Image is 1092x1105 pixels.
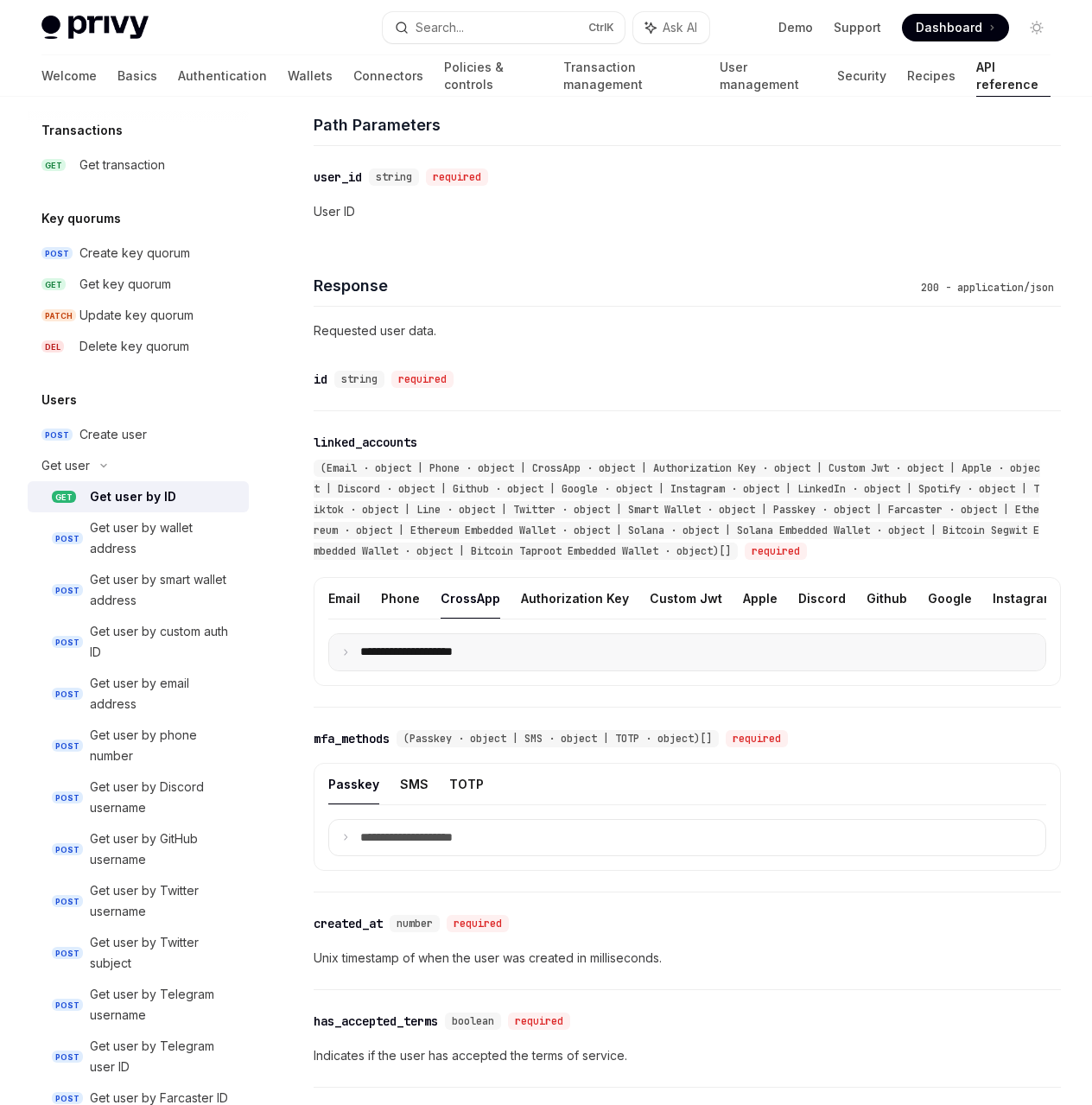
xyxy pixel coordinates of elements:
div: required [447,915,509,932]
div: mfa_methods [314,730,390,747]
span: POST [52,895,83,908]
div: Get user by Twitter subject [90,932,238,974]
a: API reference [976,55,1051,97]
span: POST [52,999,83,1012]
a: POSTGet user by Discord username [28,772,249,823]
button: Email [328,578,360,619]
div: has_accepted_terms [314,1013,438,1030]
div: Get user by Telegram username [90,984,238,1026]
p: User ID [314,201,1061,222]
span: POST [52,843,83,856]
div: linked_accounts [314,434,417,451]
a: Authentication [178,55,267,97]
p: Unix timestamp of when the user was created in milliseconds. [314,948,1061,968]
div: required [426,168,488,186]
div: Get transaction [79,155,165,175]
div: Get user by Telegram user ID [90,1036,238,1077]
div: created_at [314,915,383,932]
a: POSTGet user by email address [28,668,249,720]
button: Ask AI [633,12,709,43]
a: POSTGet user by custom auth ID [28,616,249,668]
button: Github [867,578,907,619]
div: required [391,371,454,388]
span: POST [52,1051,83,1064]
a: Connectors [353,55,423,97]
img: light logo [41,16,149,40]
a: POSTGet user by Twitter username [28,875,249,927]
button: TOTP [449,764,484,804]
span: PATCH [41,309,76,322]
div: Get user by ID [90,486,176,507]
a: Welcome [41,55,97,97]
a: Policies & controls [444,55,543,97]
div: 200 - application/json [914,279,1061,296]
div: user_id [314,168,362,186]
button: Passkey [328,764,379,804]
button: Phone [381,578,420,619]
a: POSTGet user by Telegram username [28,979,249,1031]
span: POST [52,688,83,701]
a: POSTGet user by wallet address [28,512,249,564]
span: Ctrl K [588,21,614,35]
div: Get user by wallet address [90,518,238,559]
span: Dashboard [916,19,982,36]
div: Create user [79,424,147,445]
p: Indicates if the user has accepted the terms of service. [314,1045,1061,1066]
div: required [745,543,807,560]
h5: Transactions [41,120,123,141]
button: Authorization Key [521,578,629,619]
span: POST [52,740,83,753]
span: POST [52,532,83,545]
a: POSTGet user by Telegram user ID [28,1031,249,1083]
a: PATCHUpdate key quorum [28,300,249,331]
a: POSTGet user by phone number [28,720,249,772]
button: Discord [798,578,846,619]
p: Requested user data. [314,321,1061,341]
a: DELDelete key quorum [28,331,249,362]
button: Search...CtrlK [383,12,625,43]
div: required [508,1013,570,1030]
span: Ask AI [663,19,697,36]
span: POST [52,1092,83,1105]
h4: Response [314,274,914,297]
div: Update key quorum [79,305,194,326]
span: GET [52,491,76,504]
span: POST [41,247,73,260]
div: Get user by Twitter username [90,880,238,922]
span: POST [41,429,73,441]
span: POST [52,791,83,804]
div: Get key quorum [79,274,171,295]
span: number [397,917,433,930]
a: Recipes [907,55,956,97]
span: string [341,372,378,386]
div: required [726,730,788,747]
button: Toggle dark mode [1023,14,1051,41]
a: GETGet key quorum [28,269,249,300]
h5: Users [41,390,77,410]
a: Security [837,55,886,97]
a: User management [720,55,816,97]
div: Get user [41,455,90,476]
div: Get user by custom auth ID [90,621,238,663]
span: (Passkey · object | SMS · object | TOTP · object)[] [403,732,712,746]
div: Delete key quorum [79,336,189,357]
a: POSTGet user by smart wallet address [28,564,249,616]
a: Transaction management [563,55,700,97]
button: Apple [743,578,778,619]
a: Demo [778,19,813,36]
a: POSTGet user by GitHub username [28,823,249,875]
div: Get user by smart wallet address [90,569,238,611]
div: Get user by GitHub username [90,829,238,870]
button: CrossApp [441,578,500,619]
a: Dashboard [902,14,1009,41]
span: POST [52,947,83,960]
span: DEL [41,340,64,353]
a: Basics [117,55,157,97]
span: POST [52,636,83,649]
span: (Email · object | Phone · object | CrossApp · object | Authorization Key · object | Custom Jwt · ... [314,461,1040,558]
h4: Path Parameters [314,113,1061,137]
span: string [376,170,412,184]
a: GETGet user by ID [28,481,249,512]
span: POST [52,584,83,597]
div: Get user by Discord username [90,777,238,818]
